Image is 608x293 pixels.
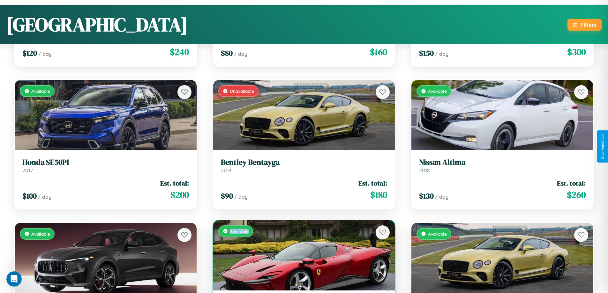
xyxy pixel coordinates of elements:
[170,46,189,58] span: $ 240
[6,271,22,287] iframe: Intercom live chat
[557,179,586,188] span: Est. total:
[567,188,586,201] span: $ 260
[234,51,247,57] span: / day
[428,231,447,237] span: Available
[22,191,37,201] span: $ 100
[358,179,387,188] span: Est. total:
[581,21,597,28] div: Filters
[221,48,233,58] span: $ 80
[419,158,586,173] a: Nissan Altima2018
[567,19,602,31] button: Filters
[22,158,189,167] h3: Honda SE50PI
[38,51,52,57] span: / day
[22,167,33,173] span: 2017
[419,48,434,58] span: $ 150
[170,188,189,201] span: $ 200
[567,46,586,58] span: $ 300
[370,46,387,58] span: $ 160
[419,158,586,167] h3: Nissan Altima
[435,194,448,200] span: / day
[31,231,50,237] span: Available
[230,229,249,234] span: Available
[221,191,233,201] span: $ 90
[6,11,188,38] h1: [GEOGRAPHIC_DATA]
[22,158,189,173] a: Honda SE50PI2017
[435,51,448,57] span: / day
[38,194,51,200] span: / day
[22,48,37,58] span: $ 120
[370,188,387,201] span: $ 180
[419,167,430,173] span: 2018
[230,88,254,94] span: Unavailable
[221,158,387,173] a: Bentley Bentayga2014
[234,194,248,200] span: / day
[600,134,605,159] div: Give Feedback
[160,179,189,188] span: Est. total:
[419,191,434,201] span: $ 130
[221,167,232,173] span: 2014
[428,88,447,94] span: Available
[221,158,387,167] h3: Bentley Bentayga
[31,88,50,94] span: Available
